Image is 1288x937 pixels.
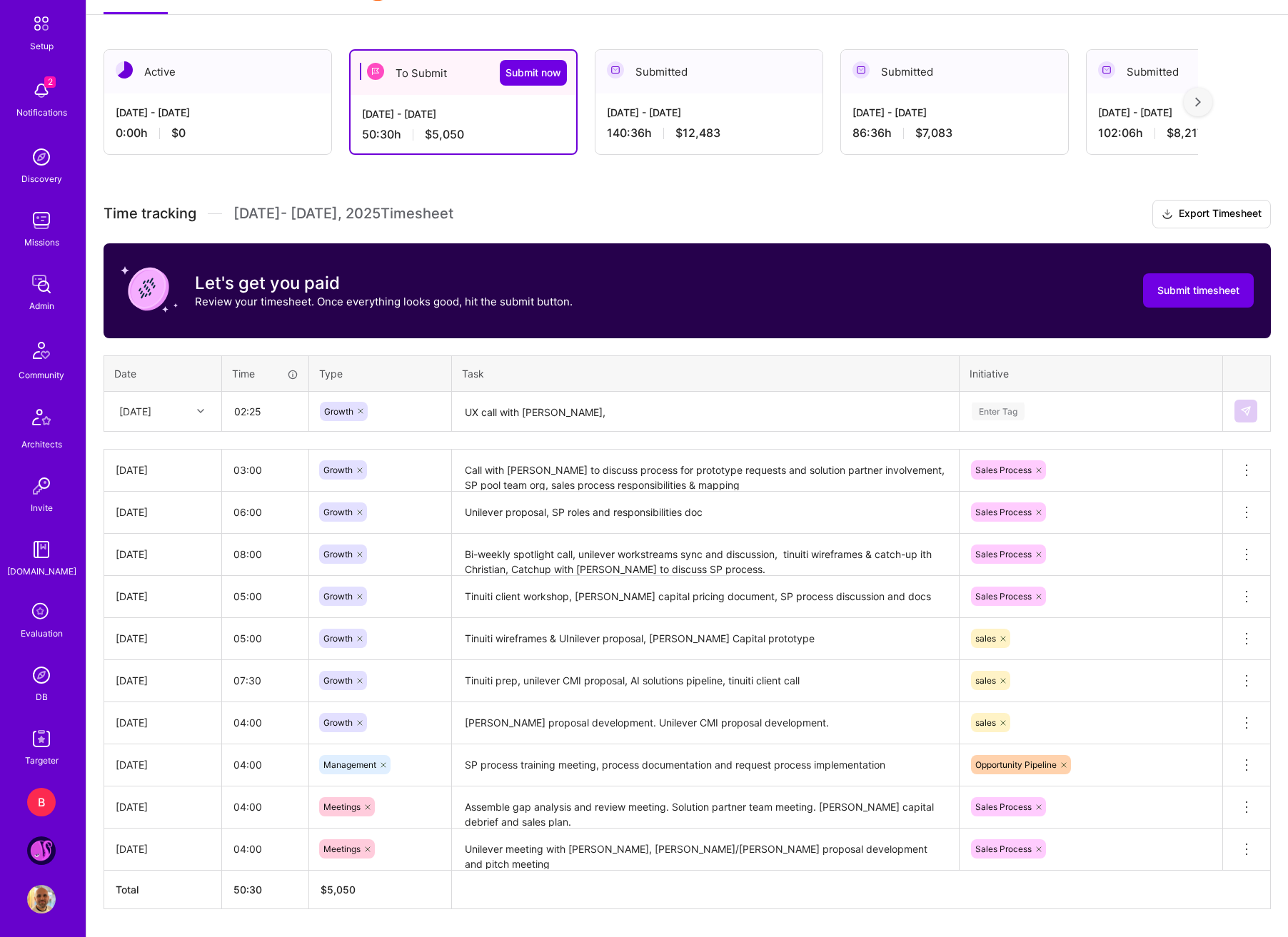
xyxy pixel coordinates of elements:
span: $5,050 [425,127,464,142]
div: 86:36 h [852,126,1057,141]
div: 140:36 h [607,126,811,141]
div: To Submit [351,51,576,95]
div: Submitted [595,50,822,93]
textarea: Call with [PERSON_NAME] to discuss process for prototype requests and solution partner involvemen... [453,451,957,490]
img: admin teamwork [27,270,56,298]
div: [DATE] [116,589,210,604]
textarea: Unilever meeting with [PERSON_NAME], [PERSON_NAME]/[PERSON_NAME] proposal development and pitch m... [453,830,957,869]
a: Kraken: Delivery and Migration Agentic Platform [24,836,59,865]
div: Discovery [21,171,62,186]
div: Time [232,366,298,381]
input: HH:MM [222,451,308,489]
img: Architects [24,402,59,437]
div: 50:30 h [362,127,565,142]
span: $8,217 [1167,126,1204,141]
th: Type [309,355,452,391]
div: Invite [31,500,53,515]
img: User Avatar [27,885,56,913]
span: Meetings [323,801,361,812]
span: Sales Process [975,801,1032,812]
span: Growth [323,717,353,728]
div: [DATE] - [DATE] [116,105,320,120]
img: Skill Targeter [27,724,56,753]
div: Initiative [970,366,1212,381]
span: Submit now [505,66,561,80]
div: [DATE] [119,404,151,419]
h3: Let's get you paid [195,273,573,294]
span: Opportunity Pipeline [975,759,1057,770]
img: right [1195,97,1201,107]
div: Active [104,50,331,93]
span: Growth [323,465,353,475]
span: sales [975,675,996,686]
button: Submit timesheet [1143,273,1254,308]
span: $ 5,050 [321,883,356,896]
span: Growth [323,549,353,559]
img: Active [116,61,133,78]
textarea: Unilever proposal, SP roles and responsibilities doc [453,493,957,532]
a: B [24,788,59,816]
div: [DATE] - [DATE] [852,105,1057,120]
div: [DATE] [116,799,210,814]
div: Admin [29,298,54,313]
div: Community [19,368,64,383]
span: sales [975,633,996,644]
span: Submit timesheet [1157,283,1239,298]
div: [DATE] [116,841,210,856]
div: [DATE] [116,547,210,562]
input: HH:MM [222,746,308,784]
img: Submitted [607,61,624,78]
a: User Avatar [24,885,59,913]
span: Growth [323,675,353,686]
div: [DATE] - [DATE] [607,105,811,120]
input: HH:MM [222,704,308,741]
span: Time tracking [104,205,196,223]
img: Kraken: Delivery and Migration Agentic Platform [27,836,56,865]
input: HH:MM [222,788,308,826]
img: To Submit [367,63,384,80]
span: Sales Process [975,591,1032,602]
img: Community [24,333,59,368]
img: discovery [27,143,56,171]
span: Growth [323,591,353,602]
span: $12,483 [675,126,720,141]
div: Missions [24,235,59,250]
textarea: Bi-weekly spotlight call, unilever workstreams sync and discussion, tinuiti wireframes & catch-up... [453,535,957,574]
input: HH:MM [222,535,308,573]
div: Targeter [25,753,59,768]
textarea: [PERSON_NAME] proposal development. Unilever CMI proposal development. [453,704,957,743]
textarea: Tinuiti client workshop, [PERSON_NAME] capital pricing document, SP process discussion and docs [453,577,957,617]
textarea: Tinuiti prep, unilever CMI proposal, AI solutions pipeline, tinuiti client call [453,662,957,701]
div: [DATE] [116,505,210,520]
i: icon Chevron [197,407,204,415]
div: [DATE] [116,673,210,688]
div: Enter Tag [972,400,1025,422]
th: 50:30 [222,870,309,908]
input: HH:MM [222,619,308,657]
textarea: SP process training meeting, process documentation and request process implementation [453,746,957,785]
div: [DATE] [116,631,210,646]
div: Setup [30,39,54,54]
th: Date [104,355,222,391]
span: Growth [324,406,353,417]
span: Growth [323,633,353,644]
span: 2 [44,76,56,88]
span: $7,083 [915,126,952,141]
textarea: Assemble gap analysis and review meeting. Solution partner team meeting. [PERSON_NAME] capital de... [453,788,957,827]
input: HH:MM [223,392,308,430]
p: Review your timesheet. Once everything looks good, hit the submit button. [195,294,573,309]
button: Export Timesheet [1152,200,1271,228]
img: Submit [1240,405,1252,417]
i: icon SelectionTeam [28,599,55,626]
div: DB [36,689,48,704]
span: Sales Process [975,465,1032,475]
img: coin [121,260,178,318]
div: 0:00 h [116,126,320,141]
img: setup [26,9,56,39]
span: $0 [171,126,186,141]
div: [DOMAIN_NAME] [7,564,76,579]
img: Admin Search [27,661,56,689]
div: [DATE] [116,715,210,730]
span: Management [323,759,376,770]
span: Sales Process [975,844,1032,854]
